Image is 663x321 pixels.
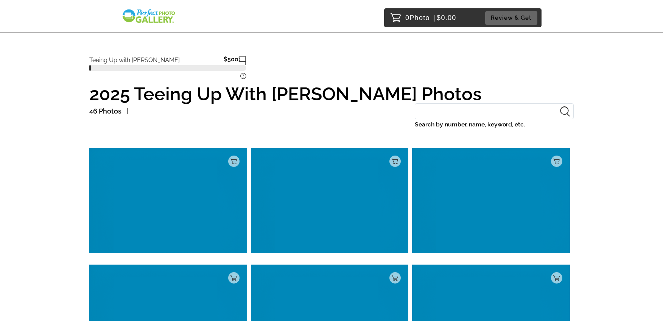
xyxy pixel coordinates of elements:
[485,11,537,25] button: Review & Get
[251,148,409,253] img: null_blue.6d0957a7.png
[485,11,540,25] a: Review & Get
[409,12,430,24] span: Photo
[89,148,247,253] img: null_blue.6d0957a7.png
[412,148,570,253] img: null_blue.6d0957a7.png
[89,84,574,103] h1: 2025 Teeing Up With [PERSON_NAME] Photos
[415,119,574,130] label: Search by number, name, keyword, etc.
[224,56,238,65] p: $500
[405,12,456,24] p: 0 $0.00
[89,53,180,64] p: Teeing Up with [PERSON_NAME]
[433,14,436,22] span: |
[89,105,121,117] p: 46 Photos
[242,73,244,79] tspan: ?
[121,8,176,24] img: Snapphound Logo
